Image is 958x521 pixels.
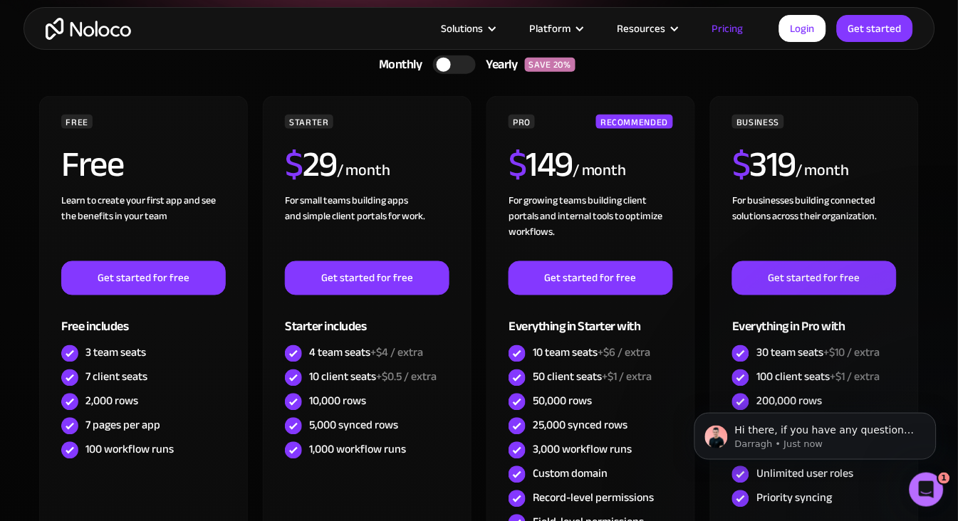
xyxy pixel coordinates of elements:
div: Monthly [361,54,433,75]
div: Platform [530,19,571,38]
div: Resources [618,19,666,38]
div: 10,000 rows [309,394,366,409]
div: 4 team seats [309,345,423,361]
div: Everything in Pro with [732,295,896,342]
div: Solutions [442,19,484,38]
div: Record-level permissions [533,490,654,506]
div: 3 team seats [85,345,146,361]
div: Learn to create your first app and see the benefits in your team ‍ [61,193,225,261]
div: 25,000 synced rows [533,418,628,433]
div: 100 client seats [756,369,880,385]
a: Get started for free [509,261,672,295]
div: Resources [600,19,694,38]
div: Custom domain [533,466,608,482]
h2: 29 [285,147,337,182]
span: +$10 / extra [823,342,880,364]
div: 5,000 synced rows [309,418,398,433]
span: $ [285,131,303,198]
div: 7 pages per app [85,418,160,433]
div: 7 client seats [85,369,147,385]
div: 10 client seats [309,369,437,385]
div: 2,000 rows [85,394,138,409]
div: PRO [509,115,535,129]
span: +$6 / extra [598,342,650,364]
div: Platform [512,19,600,38]
span: +$0.5 / extra [376,367,437,388]
div: Solutions [424,19,512,38]
div: Starter includes [285,295,449,342]
div: For growing teams building client portals and internal tools to optimize workflows. [509,193,672,261]
div: Free includes [61,295,225,342]
a: Get started for free [61,261,225,295]
div: RECOMMENDED [596,115,672,129]
div: 100 workflow runs [85,442,174,458]
span: $ [732,131,750,198]
span: +$1 / extra [602,367,652,388]
div: BUSINESS [732,115,783,129]
div: Priority syncing [756,490,832,506]
h2: 149 [509,147,573,182]
div: 3,000 workflow runs [533,442,632,458]
div: / month [796,159,849,182]
span: +$4 / extra [370,342,423,364]
div: 30 team seats [756,345,880,361]
div: 50 client seats [533,369,652,385]
a: Get started for free [285,261,449,295]
div: 50,000 rows [533,394,592,409]
h2: 319 [732,147,796,182]
span: +$1 / extra [830,367,880,388]
div: Yearly [476,54,525,75]
div: / month [573,159,626,182]
div: Everything in Starter with [509,295,672,342]
div: FREE [61,115,93,129]
a: Get started for free [732,261,896,295]
div: For businesses building connected solutions across their organization. ‍ [732,193,896,261]
div: For small teams building apps and simple client portals for work. ‍ [285,193,449,261]
div: STARTER [285,115,333,129]
iframe: Intercom live chat [910,473,944,507]
span: $ [509,131,526,198]
a: Pricing [694,19,761,38]
div: 10 team seats [533,345,650,361]
a: Login [779,15,826,42]
div: / month [337,159,390,182]
iframe: Intercom notifications message [673,383,958,483]
div: SAVE 20% [525,58,576,72]
h2: Free [61,147,123,182]
span: 1 [939,473,950,484]
div: 1,000 workflow runs [309,442,406,458]
a: Get started [837,15,913,42]
a: home [46,18,131,40]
